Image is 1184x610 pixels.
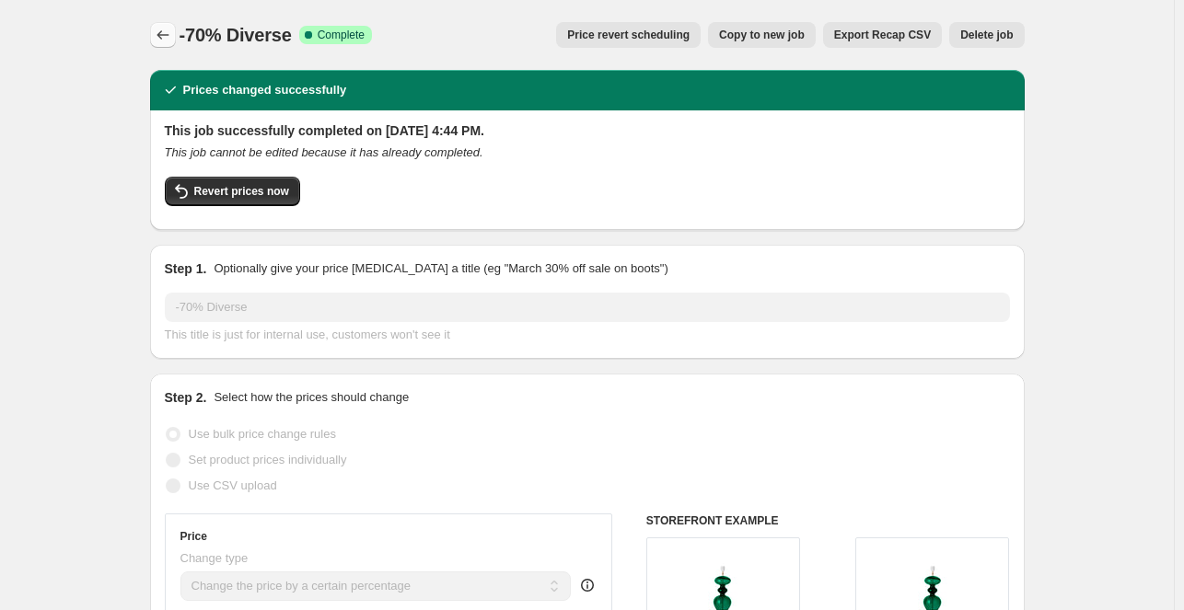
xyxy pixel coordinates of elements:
span: Delete job [960,28,1013,42]
span: Copy to new job [719,28,805,42]
button: Revert prices now [165,177,300,206]
input: 30% off holiday sale [165,293,1010,322]
button: Copy to new job [708,22,816,48]
button: Export Recap CSV [823,22,942,48]
h3: Price [180,529,207,544]
h2: Step 2. [165,388,207,407]
h2: Step 1. [165,259,207,278]
span: Price revert scheduling [567,28,690,42]
button: Price change jobs [150,22,176,48]
span: -70% Diverse [180,25,292,45]
span: Revert prices now [194,184,289,199]
h6: STOREFRONT EXAMPLE [646,513,1010,528]
p: Select how the prices should change [214,388,409,407]
span: Set product prices individually [189,453,347,466]
span: Use CSV upload [189,478,277,492]
div: help [578,576,597,594]
span: Export Recap CSV [834,28,931,42]
p: Optionally give your price [MEDICAL_DATA] a title (eg "March 30% off sale on boots") [214,259,667,278]
i: This job cannot be edited because it has already completed. [165,145,483,159]
span: Use bulk price change rules [189,427,336,441]
h2: This job successfully completed on [DATE] 4:44 PM. [165,121,1010,140]
button: Delete job [949,22,1024,48]
span: Change type [180,551,249,565]
h2: Prices changed successfully [183,81,347,99]
button: Price revert scheduling [556,22,701,48]
span: This title is just for internal use, customers won't see it [165,328,450,341]
span: Complete [318,28,365,42]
